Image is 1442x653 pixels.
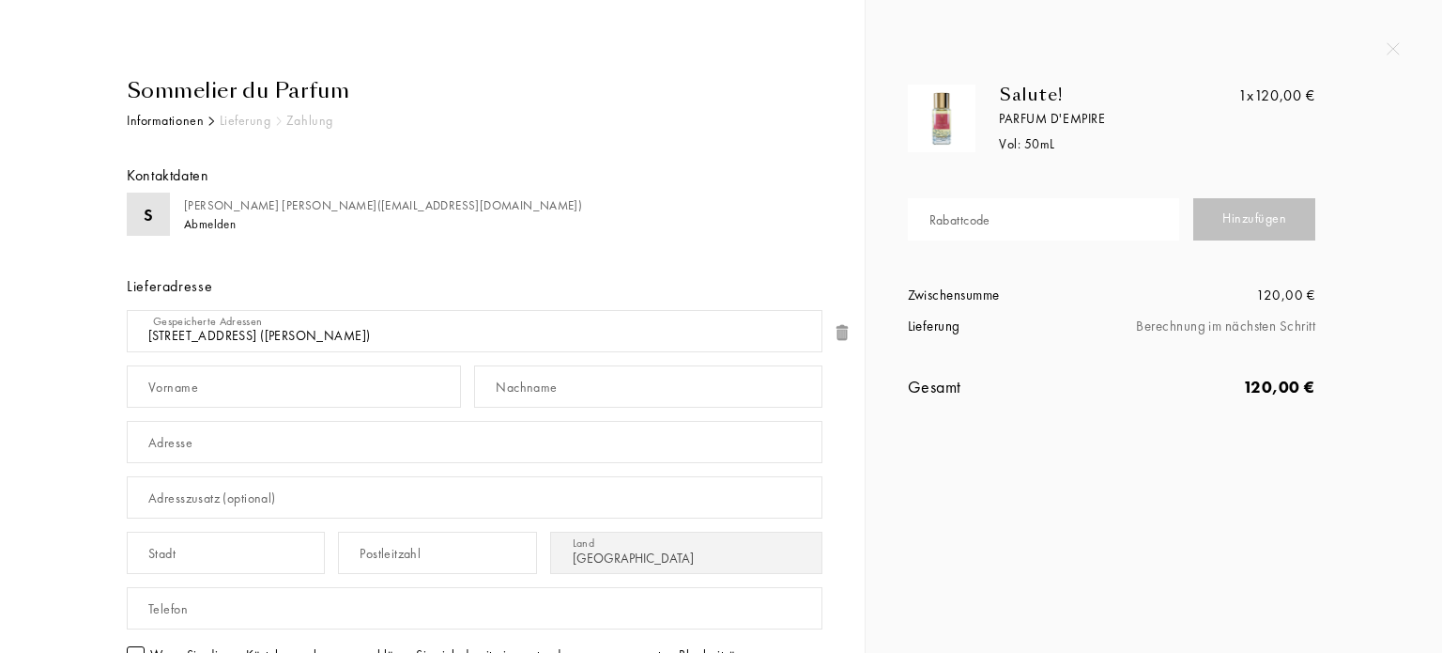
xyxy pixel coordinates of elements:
span: 1x [1238,86,1254,105]
div: Adresszusatz (optional) [148,489,276,508]
div: Rabattcode [929,210,990,230]
div: Land [573,535,594,552]
div: Lieferung [220,111,271,131]
div: Gesamt [908,374,1112,399]
div: Zahlung [286,111,333,131]
img: quit_onboard.svg [1387,42,1400,55]
img: arr_black.svg [208,117,214,126]
img: trash.png [833,323,851,342]
div: Vorname [148,378,198,397]
div: Abmelden [184,214,236,233]
div: 120,00 € [1112,285,1315,306]
div: Sommelier du Parfum [127,75,822,106]
img: arr_grey.svg [276,117,282,126]
div: Postleitzahl [360,544,421,564]
div: Stadt [148,544,176,564]
div: Hinzufügen [1193,198,1315,241]
img: 2WV5HWVLPX.png [913,89,971,148]
div: Lieferung [908,316,1112,337]
div: Parfum d'Empire [999,109,1248,129]
div: Lieferadresse [127,275,822,298]
div: Berechnung im nächsten Schritt [1112,316,1315,337]
div: Vol: 50 mL [999,134,1248,154]
div: Zwischensumme [908,285,1112,306]
div: Adresse [148,433,192,453]
div: S [144,202,153,227]
div: Telefon [148,599,188,619]
div: Informationen [127,111,204,131]
div: Gespeicherte Adressen [153,313,263,330]
div: Kontaktdaten [127,164,209,187]
div: Salute! [999,85,1248,105]
div: [PERSON_NAME] [PERSON_NAME] ( [EMAIL_ADDRESS][DOMAIN_NAME] ) [184,196,582,215]
div: 120,00 € [1112,374,1315,399]
div: Nachname [496,378,557,397]
div: 120,00 € [1238,85,1315,107]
